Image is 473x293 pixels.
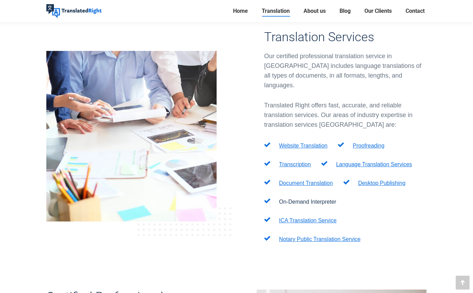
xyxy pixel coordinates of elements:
[336,161,412,167] a: Language Translation Services
[279,217,336,223] a: ICA Translation Service
[264,142,270,147] img: null
[406,8,425,15] span: Contact
[321,161,327,166] img: null
[264,198,270,203] img: null
[358,180,406,186] a: Desktop Publishing
[264,236,270,241] img: null
[304,8,326,15] span: About us
[404,6,427,16] a: Contact
[279,143,327,149] a: Website Translation
[264,161,270,166] img: null
[233,8,248,15] span: Home
[279,161,311,167] a: Transcription
[264,100,427,130] p: Translated Right offers fast, accurate, and reliable translation services. Our areas of industry ...
[231,6,250,16] a: Home
[353,143,384,149] a: Proofreading
[340,8,351,15] span: Blog
[364,8,392,15] span: Our Clients
[262,8,290,15] span: Translation
[362,6,394,16] a: Our Clients
[264,180,270,185] img: null
[343,180,350,185] img: null
[302,6,328,16] a: About us
[338,142,344,147] img: null
[46,51,231,236] img: Image of translation of company documents by professional translators
[337,6,353,16] a: Blog
[264,217,270,222] img: null
[264,30,427,44] h3: Translation Services
[260,6,292,16] a: Translation
[264,51,427,90] div: Our certified professional translation service in [GEOGRAPHIC_DATA] includes language translation...
[279,180,333,186] a: Document Translation
[46,4,102,18] img: Translated Right
[279,236,361,242] a: Notary Public Translation Service
[279,198,336,206] p: On-Demand Interpreter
